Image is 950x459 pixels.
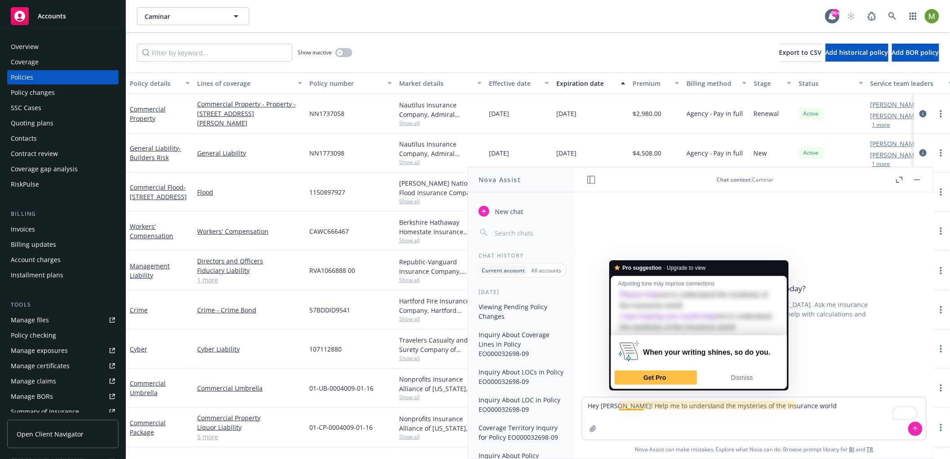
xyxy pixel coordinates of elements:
[130,183,187,201] a: Commercial Flood
[11,389,53,404] div: Manage BORs
[925,9,939,23] img: photo
[11,343,68,358] div: Manage exposures
[7,313,119,327] a: Manage files
[17,429,84,439] span: Open Client Navigator
[11,268,63,282] div: Installment plans
[936,187,946,197] a: more
[936,343,946,354] a: more
[871,139,921,148] a: [PERSON_NAME]
[475,203,568,219] button: New chat
[197,99,302,128] a: Commercial Property - Property - [STREET_ADDRESS][PERSON_NAME]
[892,48,939,57] span: Add BOR policy
[309,344,342,354] span: 107112880
[11,162,78,176] div: Coverage gap analysis
[717,176,751,183] span: Chat context
[309,79,382,88] div: Policy number
[683,72,750,94] button: Billing method
[802,110,820,118] span: Active
[309,109,344,118] span: NN1737058
[7,55,119,69] a: Coverage
[7,116,119,130] a: Quoting plans
[531,267,561,274] p: All accounts
[7,101,119,115] a: SSC Cases
[936,304,946,315] a: more
[489,109,509,118] span: [DATE]
[130,419,166,437] a: Commercial Package
[11,131,37,146] div: Contacts
[11,374,56,388] div: Manage claims
[936,265,946,276] a: more
[579,440,930,459] span: Nova Assist can make mistakes. Explore what Nova can do: Browse prompt library for and
[399,276,482,284] span: Show all
[633,148,661,158] span: $4,508.00
[475,392,568,417] button: Inquiry About LOC in Policy EO000032698-09
[197,148,302,158] a: General Liability
[309,305,350,315] span: 57BDDID9541
[795,72,867,94] button: Status
[779,44,822,62] button: Export to CSV
[309,383,374,393] span: 01-UB-0004009-01-16
[7,268,119,282] a: Installment plans
[892,44,939,62] button: Add BOR policy
[468,288,575,296] div: [DATE]
[399,139,482,158] div: Nautilus Insurance Company, Admiral Insurance Group ([PERSON_NAME] Corporation), RT Specialty Ins...
[130,262,170,280] a: Management Liability
[399,393,482,401] span: Show all
[306,72,396,94] button: Policy number
[489,148,509,158] span: [DATE]
[399,433,482,441] span: Show all
[7,177,119,192] a: RiskPulse
[475,365,568,389] button: Inquiry About LOCs in Policy EO000032698-09
[399,119,482,127] span: Show all
[779,48,822,57] span: Export to CSV
[872,122,890,128] button: 1 more
[475,299,568,324] button: Viewing Pending Policy Changes
[197,275,302,285] a: 1 more
[754,109,779,118] span: Renewal
[475,420,568,445] button: Coverage Territory Inquiry for Policy EO000032698-09
[7,374,119,388] a: Manage claims
[399,414,482,433] div: Nonprofits Insurance Alliance of [US_STATE], Inc., Nonprofits Insurance Alliance of [US_STATE], I...
[197,305,302,315] a: Crime - Crime Bond
[863,7,881,25] a: Report a Bug
[399,315,482,323] span: Show all
[11,359,70,373] div: Manage certificates
[7,70,119,85] a: Policies
[197,432,302,441] a: 5 more
[871,79,943,88] div: Service team leaders
[309,148,344,158] span: NN1773098
[489,79,539,88] div: Effective date
[11,147,58,161] div: Contract review
[479,175,521,184] h1: Nova Assist
[884,7,902,25] a: Search
[754,148,767,158] span: New
[871,100,921,109] a: [PERSON_NAME]
[475,327,568,361] button: Inquiry About Coverage Lines in Policy EO000032698-09
[7,300,119,309] div: Tools
[399,197,482,205] span: Show all
[582,397,926,440] textarea: To enrich screen reader interactions, please activate Accessibility in Grammarly extension settings
[553,72,629,94] button: Expiration date
[7,359,119,373] a: Manage certificates
[130,79,180,88] div: Policy details
[399,100,482,119] div: Nautilus Insurance Company, Admiral Insurance Group ([PERSON_NAME] Corporation)
[137,7,249,25] button: Caminar
[686,148,743,158] span: Agency - Pay in full
[130,345,147,353] a: Cyber
[399,335,482,354] div: Travelers Casualty and Surety Company of America, Travelers Insurance
[7,343,119,358] a: Manage exposures
[7,209,119,218] div: Billing
[126,72,194,94] button: Policy details
[396,72,485,94] button: Market details
[130,105,166,123] a: Commercial Property
[11,313,49,327] div: Manage files
[399,218,482,236] div: Berkshire Hathaway Homestate Insurance Company, Berkshire Hathaway Homestate Companies (BHHC), KZ...
[11,177,39,192] div: RiskPulse
[871,111,921,120] a: [PERSON_NAME]
[468,252,575,259] div: Chat History
[936,108,946,119] a: more
[754,79,782,88] div: Stage
[7,131,119,146] a: Contacts
[197,413,302,423] a: Commercial Property
[7,253,119,267] a: Account charges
